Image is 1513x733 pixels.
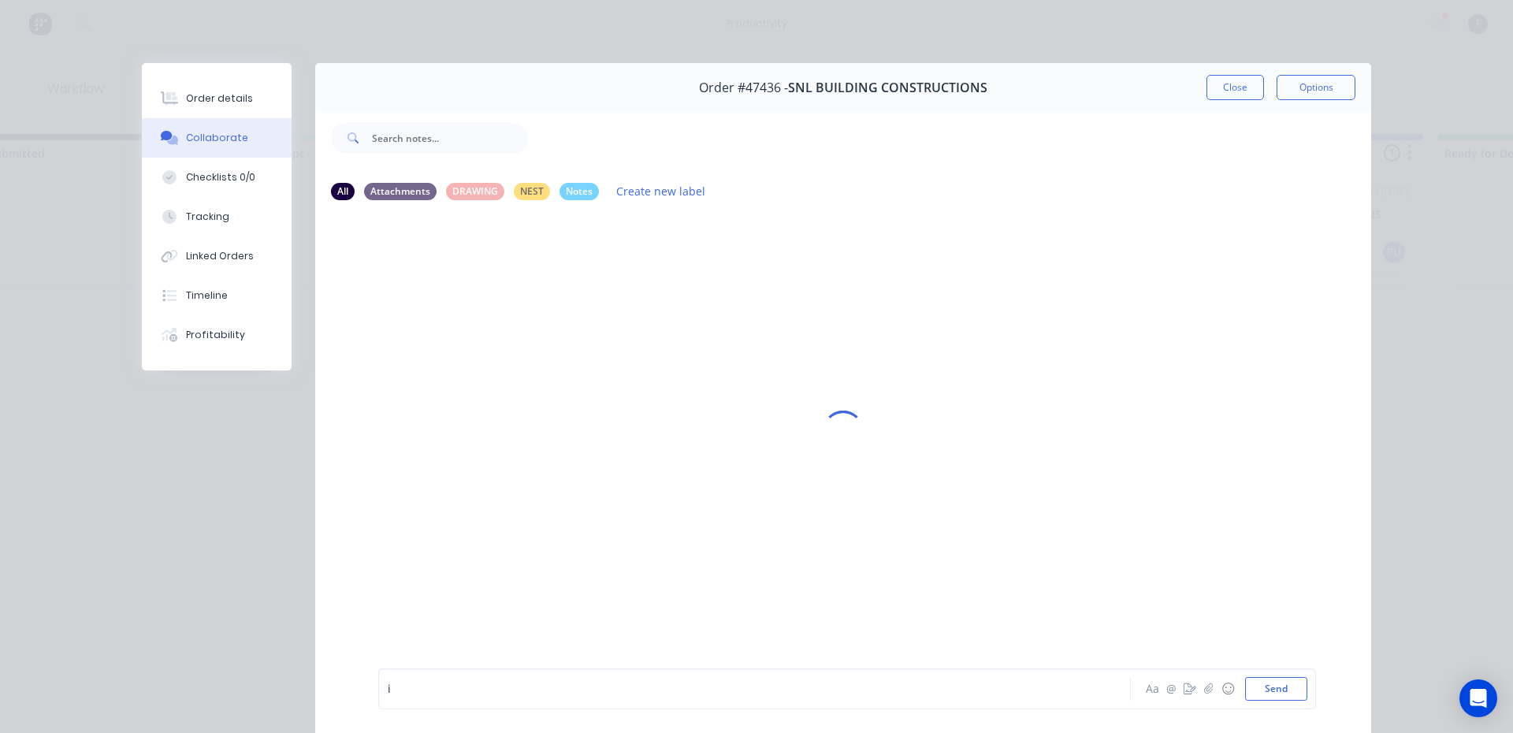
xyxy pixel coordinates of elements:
[186,210,229,224] div: Tracking
[1459,679,1497,717] div: Open Intercom Messenger
[1143,679,1162,698] button: Aa
[186,170,255,184] div: Checklists 0/0
[1206,75,1264,100] button: Close
[142,276,292,315] button: Timeline
[142,315,292,355] button: Profitability
[388,682,391,697] span: i
[186,288,228,303] div: Timeline
[1245,677,1307,701] button: Send
[142,236,292,276] button: Linked Orders
[1162,679,1180,698] button: @
[186,249,254,263] div: Linked Orders
[788,80,987,95] span: SNL BUILDING CONSTRUCTIONS
[142,79,292,118] button: Order details
[699,80,788,95] span: Order #47436 -
[142,158,292,197] button: Checklists 0/0
[186,91,253,106] div: Order details
[186,328,245,342] div: Profitability
[142,197,292,236] button: Tracking
[1277,75,1355,100] button: Options
[142,118,292,158] button: Collaborate
[186,131,248,145] div: Collaborate
[1218,679,1237,698] button: ☺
